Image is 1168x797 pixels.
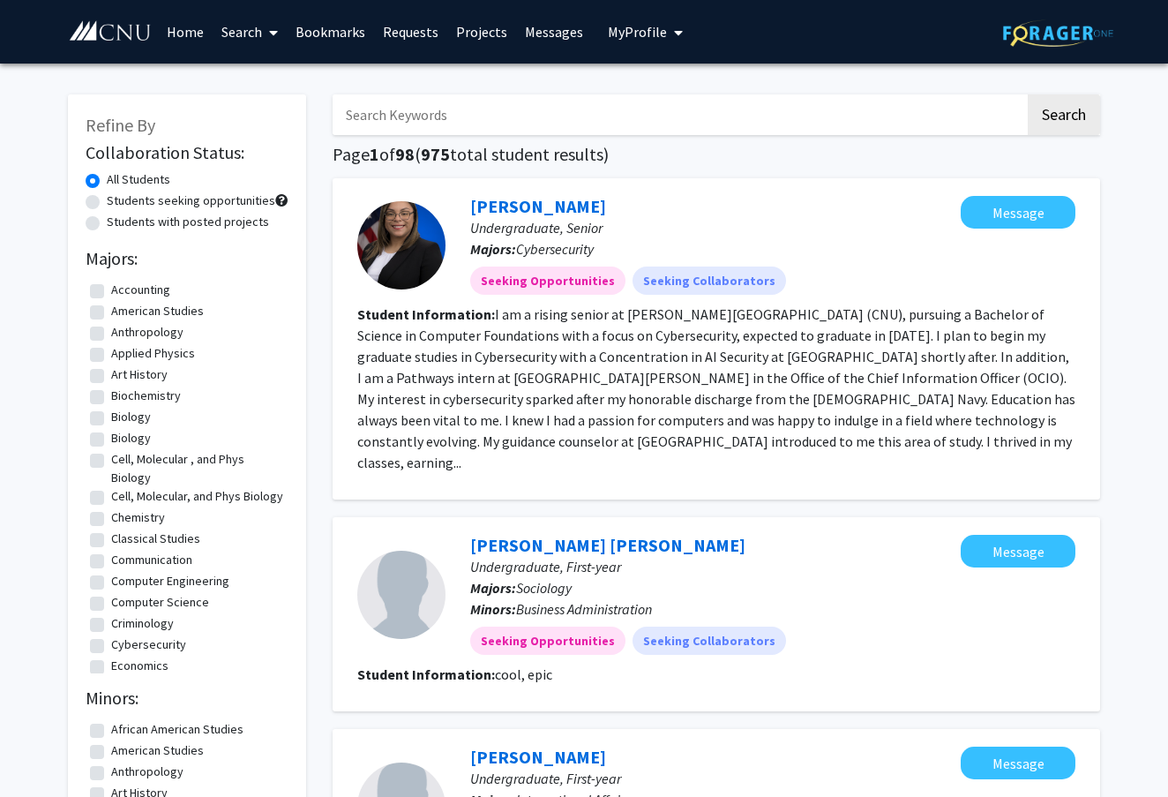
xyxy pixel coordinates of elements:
[111,635,186,654] label: Cybersecurity
[333,144,1100,165] h1: Page of ( total student results)
[111,720,243,739] label: African American Studies
[107,192,275,210] label: Students seeking opportunities
[111,530,200,548] label: Classical Studies
[357,665,495,683] b: Student Information:
[470,770,621,787] span: Undergraduate, First-year
[633,627,786,655] mat-chip: Seeking Collaborators
[111,593,209,612] label: Computer Science
[357,305,1075,471] fg-read-more: I am a rising senior at [PERSON_NAME][GEOGRAPHIC_DATA] (CNU), pursuing a Bachelor of Science in C...
[111,614,174,633] label: Criminology
[86,114,155,136] span: Refine By
[111,365,168,384] label: Art History
[111,572,229,590] label: Computer Engineering
[633,267,786,295] mat-chip: Seeking Collaborators
[447,1,516,63] a: Projects
[111,429,151,447] label: Biology
[86,688,288,709] h2: Minors:
[961,747,1075,779] button: Message Ellora Houchins
[107,170,170,189] label: All Students
[111,450,284,487] label: Cell, Molecular , and Phys Biology
[495,665,552,683] fg-read-more: cool, epic
[158,1,213,63] a: Home
[111,487,283,506] label: Cell, Molecular, and Phys Biology
[608,23,667,41] span: My Profile
[470,600,516,618] b: Minors:
[374,1,447,63] a: Requests
[111,281,170,299] label: Accounting
[357,305,495,323] b: Student Information:
[333,94,1025,135] input: Search Keywords
[111,657,168,675] label: Economics
[470,195,606,217] a: [PERSON_NAME]
[111,408,151,426] label: Biology
[1028,94,1100,135] button: Search
[516,240,594,258] span: Cybersecurity
[516,600,652,618] span: Business Administration
[111,508,165,527] label: Chemistry
[516,1,592,63] a: Messages
[470,267,625,295] mat-chip: Seeking Opportunities
[470,534,745,556] a: [PERSON_NAME] [PERSON_NAME]
[111,741,204,760] label: American Studies
[961,196,1075,229] button: Message Briana Tolleson
[470,240,516,258] b: Majors:
[1003,19,1113,47] img: ForagerOne Logo
[213,1,287,63] a: Search
[13,718,75,784] iframe: Chat
[470,558,621,575] span: Undergraduate, First-year
[470,579,516,597] b: Majors:
[961,535,1075,568] button: Message Wilkes Ferguson
[287,1,374,63] a: Bookmarks
[395,143,415,165] span: 98
[470,746,606,768] a: [PERSON_NAME]
[470,219,603,237] span: Undergraduate, Senior
[370,143,379,165] span: 1
[516,579,572,597] span: Sociology
[111,763,183,781] label: Anthropology
[111,323,183,342] label: Anthropology
[111,302,204,320] label: American Studies
[111,551,192,569] label: Communication
[421,143,450,165] span: 975
[111,387,181,405] label: Biochemistry
[111,344,195,363] label: Applied Physics
[68,20,152,42] img: Christopher Newport University Logo
[470,627,625,655] mat-chip: Seeking Opportunities
[107,213,269,231] label: Students with posted projects
[86,248,288,269] h2: Majors:
[86,142,288,163] h2: Collaboration Status:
